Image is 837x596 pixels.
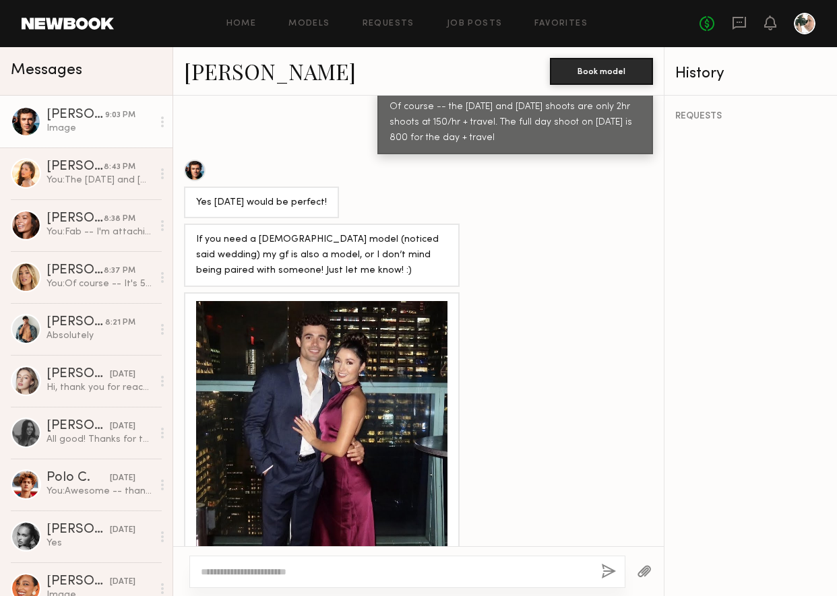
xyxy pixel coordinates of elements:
div: Yes [46,537,152,550]
div: You: Fab -- I'm attaching our moodboard. Would you feel comfortable modeling as a bride with a [D... [46,226,152,238]
a: Favorites [534,20,588,28]
a: Home [226,20,257,28]
div: [DATE] [110,368,135,381]
div: [PERSON_NAME] [46,523,110,537]
div: History [675,66,826,81]
div: [PERSON_NAME] [46,575,110,589]
div: You: Awesome -- thanks for sharing. Are you both available for an engagement-style shoot in the [... [46,485,152,498]
div: [PERSON_NAME] [46,316,105,329]
div: [DATE] [110,524,135,537]
a: Requests [363,20,414,28]
div: 8:21 PM [105,317,135,329]
div: You: The [DATE] and [DATE] shoot is 150/hr with 2-3hrs of work + gas money. [46,174,152,187]
span: Messages [11,63,82,78]
a: Models [288,20,330,28]
div: [PERSON_NAME] [46,420,110,433]
a: [PERSON_NAME] [184,57,356,86]
div: [PERSON_NAME] [46,212,104,226]
div: If you need a [DEMOGRAPHIC_DATA] model (noticed said wedding) my gf is also a model, or I don’t m... [196,232,447,279]
button: Book model [550,58,653,85]
a: Book model [550,65,653,76]
div: Polo C. [46,471,110,485]
div: You: Of course -- It's 500/person. [46,277,152,290]
div: [DATE] [110,576,135,589]
div: [PERSON_NAME] [46,160,104,174]
div: REQUESTS [675,112,826,121]
div: [PERSON_NAME] [46,368,110,381]
div: Absolutely [46,329,152,342]
div: [DATE] [110,420,135,433]
div: 8:37 PM [104,265,135,277]
div: Yes [DATE] would be perfect! [196,195,327,211]
div: [PERSON_NAME] [46,108,105,122]
div: Image [46,122,152,135]
div: [DATE] [110,472,135,485]
div: Hi, thank you for reaching out. Could you give me the details for this workshop again? I can’t fi... [46,381,152,394]
div: 8:38 PM [104,213,135,226]
div: [PERSON_NAME] [46,264,104,277]
div: 8:43 PM [104,161,135,174]
div: Of course -- the [DATE] and [DATE] shoots are only 2hr shoots at 150/hr + travel. The full day sh... [390,100,641,146]
div: 9:03 PM [105,109,135,122]
a: Job Posts [447,20,503,28]
div: All good! Thanks for the update :) [46,433,152,446]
